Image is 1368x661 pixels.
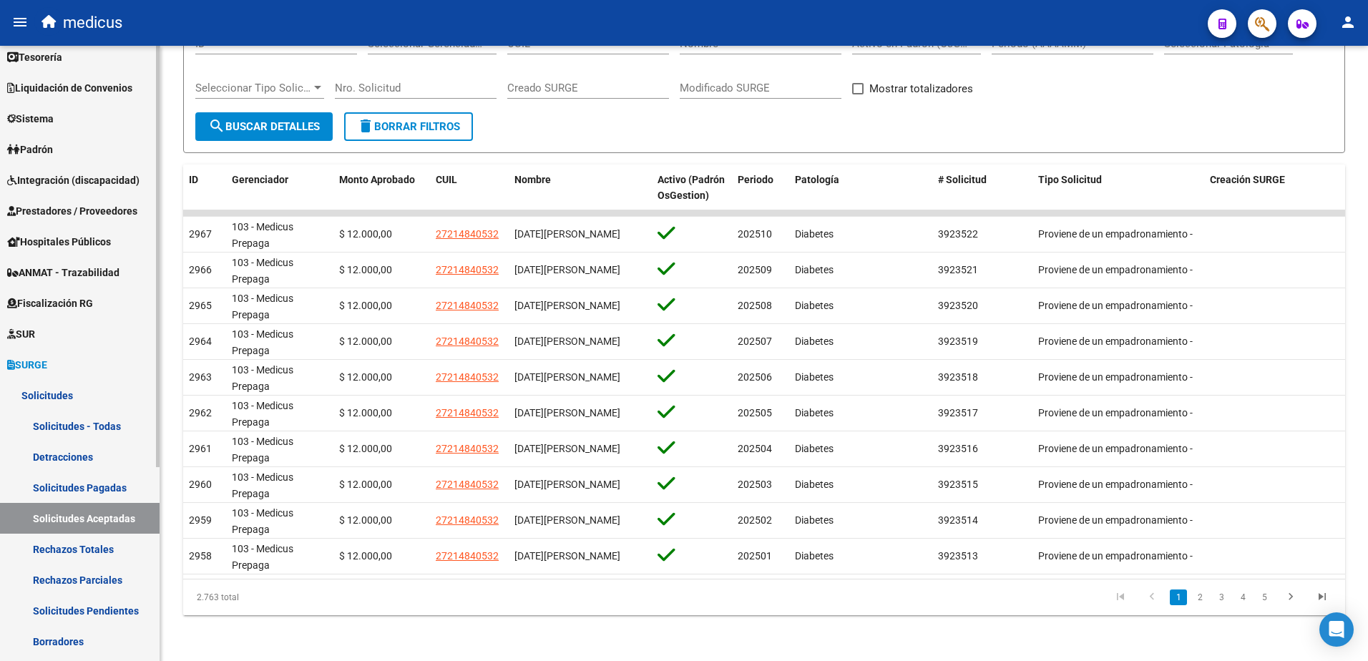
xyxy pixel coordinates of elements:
[232,221,293,249] span: 103 - Medicus Prepaga
[514,479,620,490] span: [DATE][PERSON_NAME]
[1256,589,1273,605] a: 5
[232,174,288,185] span: Gerenciador
[1232,585,1254,609] li: page 4
[514,336,620,347] span: [DATE][PERSON_NAME]
[514,514,620,526] span: [DATE][PERSON_NAME]
[738,550,772,562] span: 202501
[938,407,978,418] span: 3923517
[1254,585,1275,609] li: page 5
[795,371,834,383] span: Diabetes
[189,300,212,311] span: 2965
[738,264,772,275] span: 202509
[339,443,392,454] span: $ 12.000,00
[1038,174,1102,185] span: Tipo Solicitud
[938,550,978,562] span: 3923513
[436,336,499,347] span: 27214840532
[357,117,374,134] mat-icon: delete
[339,371,392,383] span: $ 12.000,00
[7,49,62,65] span: Tesorería
[795,479,834,490] span: Diabetes
[1211,585,1232,609] li: page 3
[189,264,212,275] span: 2966
[339,228,392,240] span: $ 12.000,00
[195,112,333,141] button: Buscar Detalles
[339,550,392,562] span: $ 12.000,00
[652,165,732,212] datatable-header-cell: Activo (Padrón OsGestion)
[339,300,392,311] span: $ 12.000,00
[738,336,772,347] span: 202507
[232,400,293,428] span: 103 - Medicus Prepaga
[339,479,392,490] span: $ 12.000,00
[208,120,320,133] span: Buscar Detalles
[938,479,978,490] span: 3923515
[1189,585,1211,609] li: page 2
[1107,589,1134,605] a: go to first page
[514,371,620,383] span: [DATE][PERSON_NAME]
[938,443,978,454] span: 3923516
[1277,589,1304,605] a: go to next page
[183,579,413,615] div: 2.763 total
[189,479,212,490] span: 2960
[795,228,834,240] span: Diabetes
[189,514,212,526] span: 2959
[232,436,293,464] span: 103 - Medicus Prepaga
[430,165,509,212] datatable-header-cell: CUIL
[514,550,620,562] span: [DATE][PERSON_NAME]
[738,228,772,240] span: 202510
[514,174,551,185] span: Nombre
[514,228,620,240] span: [DATE][PERSON_NAME]
[436,174,457,185] span: CUIL
[339,174,415,185] span: Monto Aprobado
[1319,612,1354,647] div: Open Intercom Messenger
[738,443,772,454] span: 202504
[738,174,773,185] span: Periodo
[436,443,499,454] span: 27214840532
[436,550,499,562] span: 27214840532
[1138,589,1166,605] a: go to previous page
[226,165,333,212] datatable-header-cell: Gerenciador
[232,293,293,320] span: 103 - Medicus Prepaga
[1213,589,1230,605] a: 3
[357,120,460,133] span: Borrar Filtros
[189,336,212,347] span: 2964
[195,82,311,94] span: Seleccionar Tipo Solicitud
[938,514,978,526] span: 3923514
[795,550,834,562] span: Diabetes
[1038,300,1193,311] span: Proviene de un empadronamiento -
[339,407,392,418] span: $ 12.000,00
[7,326,35,342] span: SUR
[738,300,772,311] span: 202508
[738,371,772,383] span: 202506
[1038,336,1193,347] span: Proviene de un empadronamiento -
[208,117,225,134] mat-icon: search
[869,80,973,97] span: Mostrar totalizadores
[938,336,978,347] span: 3923519
[795,514,834,526] span: Diabetes
[7,234,111,250] span: Hospitales Públicos
[738,479,772,490] span: 202503
[339,336,392,347] span: $ 12.000,00
[795,443,834,454] span: Diabetes
[514,443,620,454] span: [DATE][PERSON_NAME]
[232,543,293,571] span: 103 - Medicus Prepaga
[436,479,499,490] span: 27214840532
[795,407,834,418] span: Diabetes
[509,165,652,212] datatable-header-cell: Nombre
[514,407,620,418] span: [DATE][PERSON_NAME]
[938,228,978,240] span: 3923522
[938,174,987,185] span: # Solicitud
[738,514,772,526] span: 202502
[7,111,54,127] span: Sistema
[1038,228,1193,240] span: Proviene de un empadronamiento -
[1170,589,1187,605] a: 1
[189,443,212,454] span: 2961
[732,165,789,212] datatable-header-cell: Periodo
[938,264,978,275] span: 3923521
[189,550,212,562] span: 2958
[738,407,772,418] span: 202505
[1234,589,1251,605] a: 4
[1168,585,1189,609] li: page 1
[232,471,293,499] span: 103 - Medicus Prepaga
[1038,550,1193,562] span: Proviene de un empadronamiento -
[7,80,132,96] span: Liquidación de Convenios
